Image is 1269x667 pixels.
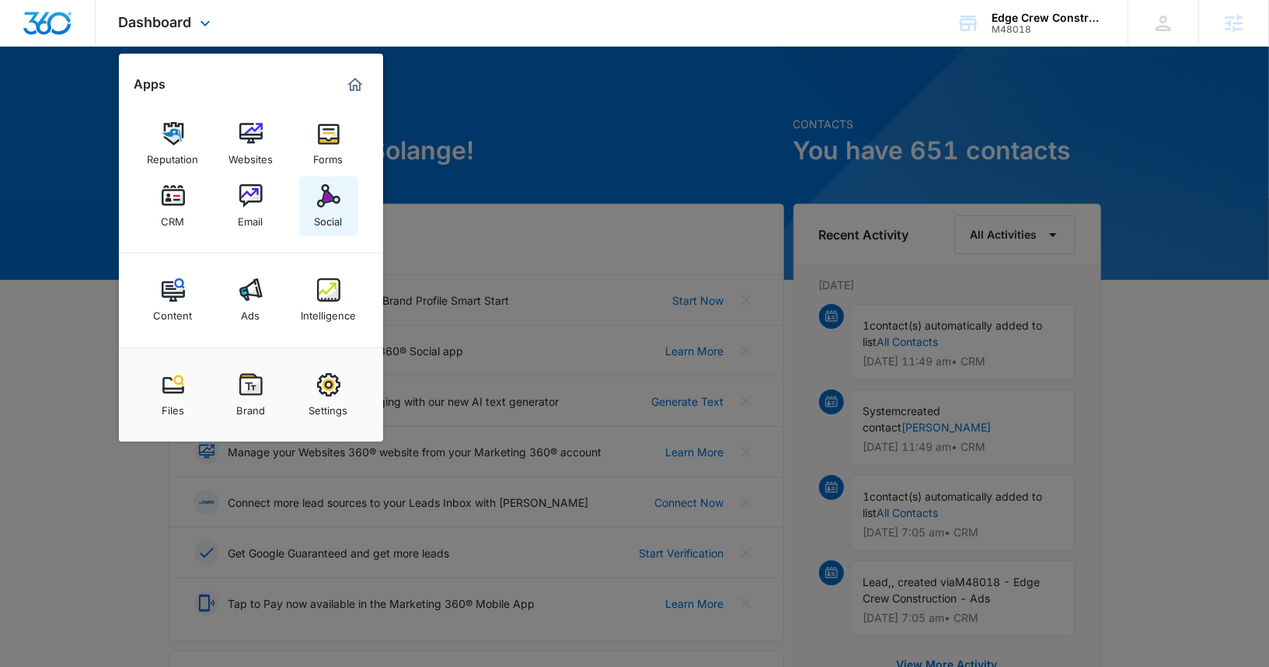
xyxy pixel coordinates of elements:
[228,145,273,166] div: Websites
[119,14,192,30] span: Dashboard
[148,145,199,166] div: Reputation
[992,12,1105,24] div: account name
[221,365,281,424] a: Brand
[315,208,343,228] div: Social
[134,77,166,92] h2: Apps
[221,176,281,236] a: Email
[221,271,281,330] a: Ads
[162,396,184,417] div: Files
[299,114,358,173] a: Forms
[314,145,343,166] div: Forms
[221,114,281,173] a: Websites
[299,365,358,424] a: Settings
[144,365,203,424] a: Files
[299,176,358,236] a: Social
[343,72,368,97] a: Marketing 360® Dashboard
[239,208,263,228] div: Email
[144,114,203,173] a: Reputation
[242,302,260,322] div: Ads
[154,302,193,322] div: Content
[299,271,358,330] a: Intelligence
[162,208,185,228] div: CRM
[144,176,203,236] a: CRM
[992,24,1105,35] div: account id
[309,396,348,417] div: Settings
[144,271,203,330] a: Content
[236,396,265,417] div: Brand
[301,302,356,322] div: Intelligence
